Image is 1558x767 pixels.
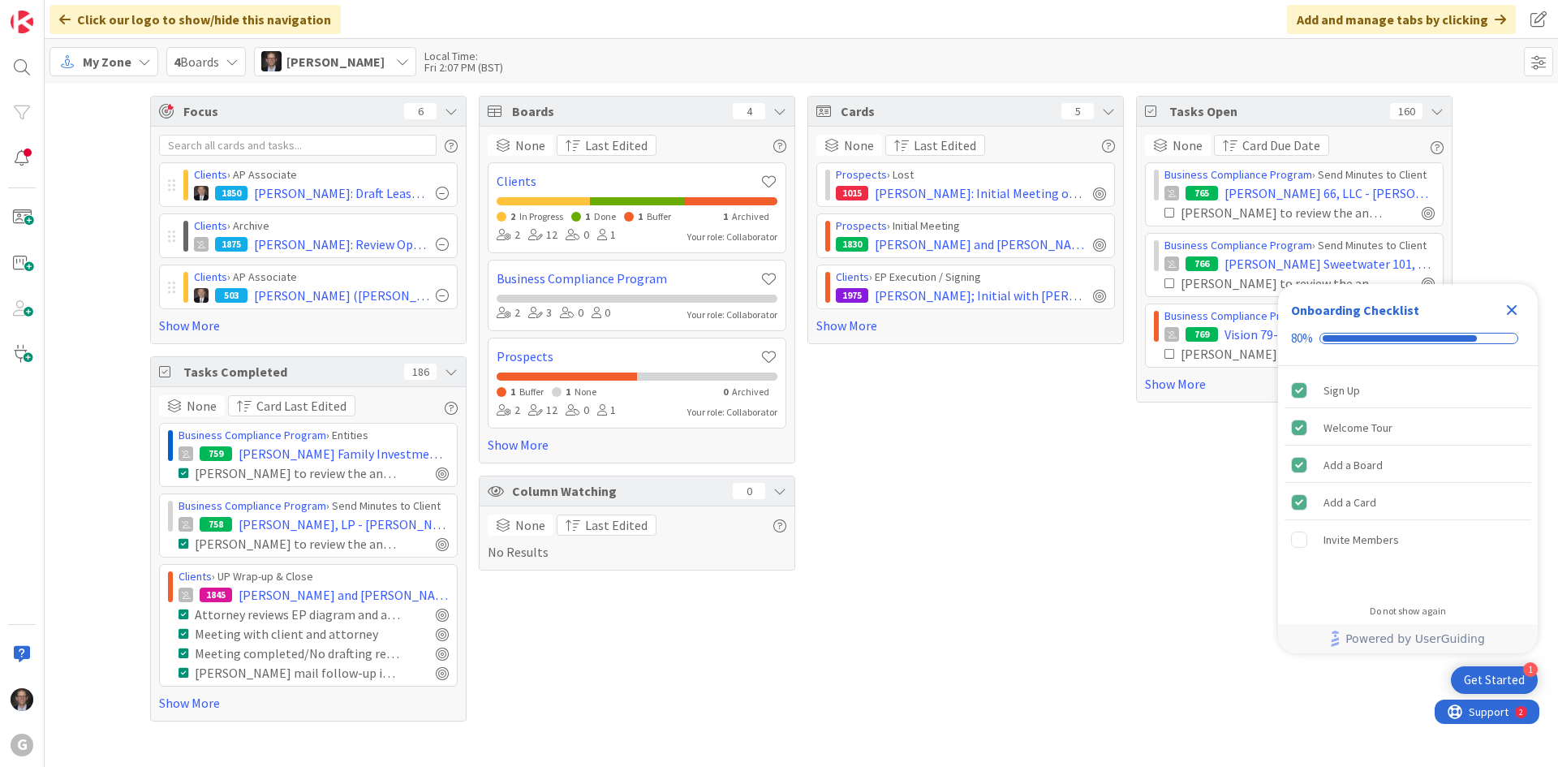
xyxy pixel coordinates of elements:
[510,210,515,222] span: 2
[195,605,400,624] div: Attorney reviews EP diagram and asset summary
[1186,327,1218,342] div: 769
[200,517,232,532] div: 758
[1164,167,1312,182] a: Business Compliance Program
[647,210,671,222] span: Buffer
[239,585,449,605] span: [PERSON_NAME] and [PERSON_NAME]: LMP Review Meeting on [DATE] with [PERSON_NAME]
[1291,331,1525,346] div: Checklist progress: 80%
[557,515,656,536] button: Last Edited
[597,226,616,244] div: 1
[174,54,180,70] b: 4
[1224,183,1435,203] span: [PERSON_NAME] 66, LLC - [PERSON_NAME]
[1186,186,1218,200] div: 765
[512,481,725,501] span: Column Watching
[183,101,391,121] span: Focus
[1323,493,1376,512] div: Add a Card
[1370,605,1446,618] div: Do not show again
[836,269,1106,286] div: › EP Execution / Signing
[560,304,583,322] div: 0
[723,386,728,398] span: 0
[1323,381,1360,400] div: Sign Up
[215,237,247,252] div: 1875
[733,103,765,119] div: 4
[239,444,449,463] span: [PERSON_NAME] Family Investments LLC. - [PERSON_NAME]
[261,51,282,71] img: JT
[528,402,557,420] div: 12
[424,50,503,62] div: Local Time:
[256,396,346,416] span: Card Last Edited
[597,402,616,420] div: 1
[585,515,648,535] span: Last Edited
[836,218,887,233] a: Prospects
[1164,308,1312,323] a: Business Compliance Program
[215,288,247,303] div: 503
[11,688,33,711] img: JT
[836,218,1106,235] div: › Initial Meeting
[557,135,656,156] button: Last Edited
[841,101,1053,121] span: Cards
[585,210,590,222] span: 1
[497,402,520,420] div: 2
[594,210,616,222] span: Done
[1291,331,1313,346] div: 80%
[1286,624,1530,653] a: Powered by UserGuiding
[585,136,648,155] span: Last Edited
[159,135,437,156] input: Search all cards and tasks...
[194,269,449,286] div: › AP Associate
[1181,274,1386,293] div: [PERSON_NAME] to review the annual minutes
[1390,103,1422,119] div: 160
[515,515,545,535] span: None
[159,693,458,713] a: Show More
[687,405,777,420] div: Your role: Collaborator
[687,230,777,244] div: Your role: Collaborator
[195,534,400,554] div: [PERSON_NAME] to review the annual minutes
[254,286,429,305] span: [PERSON_NAME] ([PERSON_NAME]) Meeting on [DATE] with [PERSON_NAME]/ LMPS Meeting 5/6
[732,210,769,222] span: Archived
[200,446,232,461] div: 759
[179,428,326,442] a: Business Compliance Program
[194,218,449,235] div: › Archive
[1242,136,1320,155] span: Card Due Date
[1214,135,1329,156] button: Card Due Date
[179,498,449,515] div: › Send Minutes to Client
[254,183,429,203] span: [PERSON_NAME]: Draft Leases [PERSON_NAME]
[885,135,985,156] button: Last Edited
[1323,530,1399,549] div: Invite Members
[497,347,760,366] a: Prospects
[836,269,869,284] a: Clients
[179,568,449,585] div: › UP Wrap-up & Close
[1323,418,1392,437] div: Welcome Tour
[1169,101,1382,121] span: Tasks Open
[159,316,458,335] a: Show More
[519,386,544,398] span: Buffer
[497,269,760,288] a: Business Compliance Program
[1278,624,1538,653] div: Footer
[1464,672,1525,688] div: Get Started
[215,186,247,200] div: 1850
[1285,522,1531,558] div: Invite Members is incomplete.
[11,734,33,756] div: G
[1451,666,1538,694] div: Open Get Started checklist, remaining modules: 1
[875,235,1087,254] span: [PERSON_NAME] and [PERSON_NAME]: Initial Meeting on 5/9 with [PERSON_NAME]
[1523,662,1538,677] div: 1
[510,386,515,398] span: 1
[732,386,769,398] span: Archived
[424,62,503,73] div: Fri 2:07 PM (BST)
[1285,447,1531,483] div: Add a Board is complete.
[1285,373,1531,408] div: Sign Up is complete.
[816,316,1115,335] a: Show More
[875,286,1087,305] span: [PERSON_NAME]; Initial with [PERSON_NAME] on 6/10; Design Meeting 6/10; Draft Review: 6/23; Signi...
[34,2,74,22] span: Support
[179,427,449,444] div: › Entities
[239,515,449,534] span: [PERSON_NAME], LP - [PERSON_NAME]
[687,308,777,322] div: Your role: Collaborator
[1173,136,1203,155] span: None
[228,395,355,416] button: Card Last Edited
[566,386,570,398] span: 1
[1224,325,1435,344] span: Vision 79-96 LLC - [GEOGRAPHIC_DATA][PERSON_NAME] and [PERSON_NAME]
[195,644,400,663] div: Meeting completed/No drafting required
[84,6,88,19] div: 2
[914,136,976,155] span: Last Edited
[519,210,563,222] span: In Progress
[488,435,786,455] a: Show More
[187,396,217,416] span: None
